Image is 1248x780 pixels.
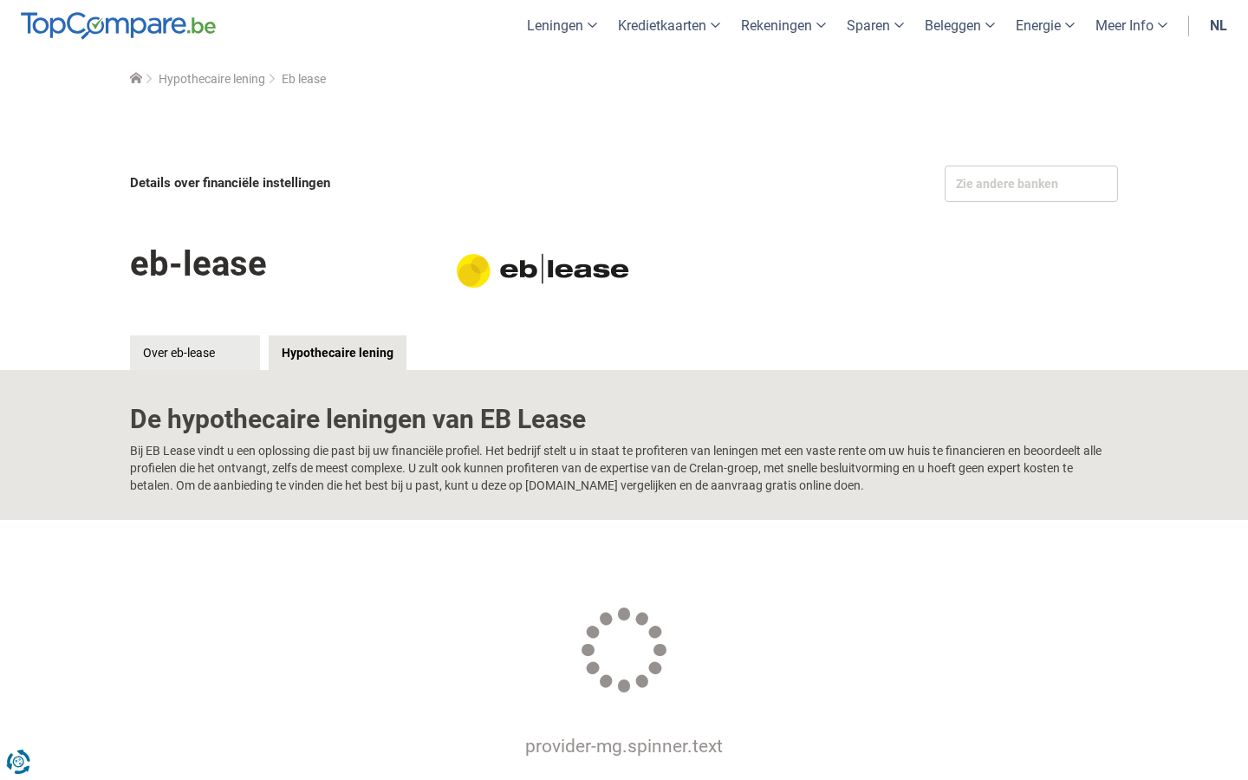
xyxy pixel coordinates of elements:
a: Home [130,72,142,86]
img: TopCompare [21,12,216,40]
a: Over eb-lease [130,335,260,370]
div: Zie andere banken [945,166,1118,202]
a: Hypothecaire lening [269,335,406,370]
h1: eb-lease [130,231,267,296]
p: provider-mg.spinner.text [150,733,1099,759]
img: eb-lease [456,227,629,314]
p: Bij EB Lease vindt u een oplossing die past bij uw financiële profiel. Het bedrijf stelt u in sta... [130,442,1118,494]
span: Eb lease [282,72,326,86]
b: De hypothecaire leningen van EB Lease [130,404,586,434]
a: Hypothecaire lening [159,72,265,86]
div: Details over financiële instellingen [130,166,619,201]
